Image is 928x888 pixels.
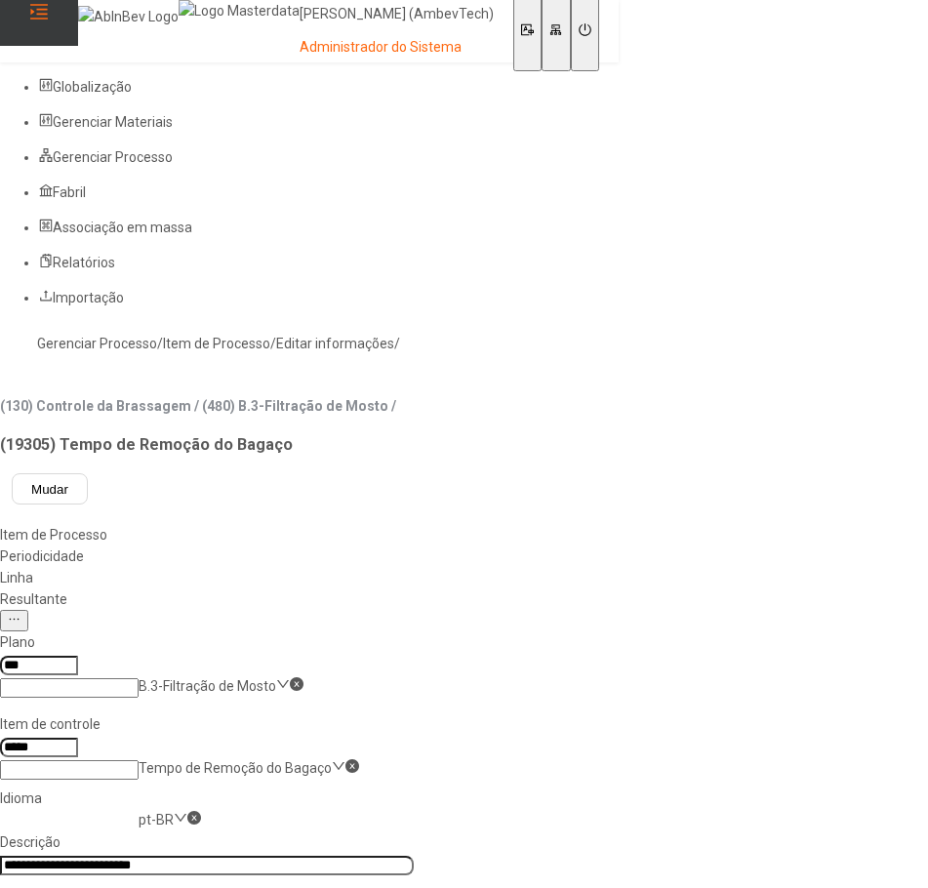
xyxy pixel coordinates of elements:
[53,220,192,235] span: Associação em massa
[157,336,163,351] nz-breadcrumb-separator: /
[139,760,332,776] nz-select-item: Tempo de Remoção do Bagaço
[300,5,494,24] p: [PERSON_NAME] (AmbevTech)
[12,473,88,505] button: Mudar
[300,38,494,58] p: Administrador do Sistema
[31,482,68,497] span: Mudar
[139,812,174,827] nz-select-item: pt-BR
[53,290,124,305] span: Importação
[53,79,132,95] span: Globalização
[78,6,179,27] img: AbInBev Logo
[37,336,157,351] a: Gerenciar Processo
[270,336,276,351] nz-breadcrumb-separator: /
[394,336,400,351] nz-breadcrumb-separator: /
[53,114,173,130] span: Gerenciar Materiais
[53,255,115,270] span: Relatórios
[139,678,276,694] nz-select-item: B.3-Filtração de Mosto
[276,336,394,351] a: Editar informações
[53,149,173,165] span: Gerenciar Processo
[53,184,86,200] span: Fabril
[163,336,270,351] a: Item de Processo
